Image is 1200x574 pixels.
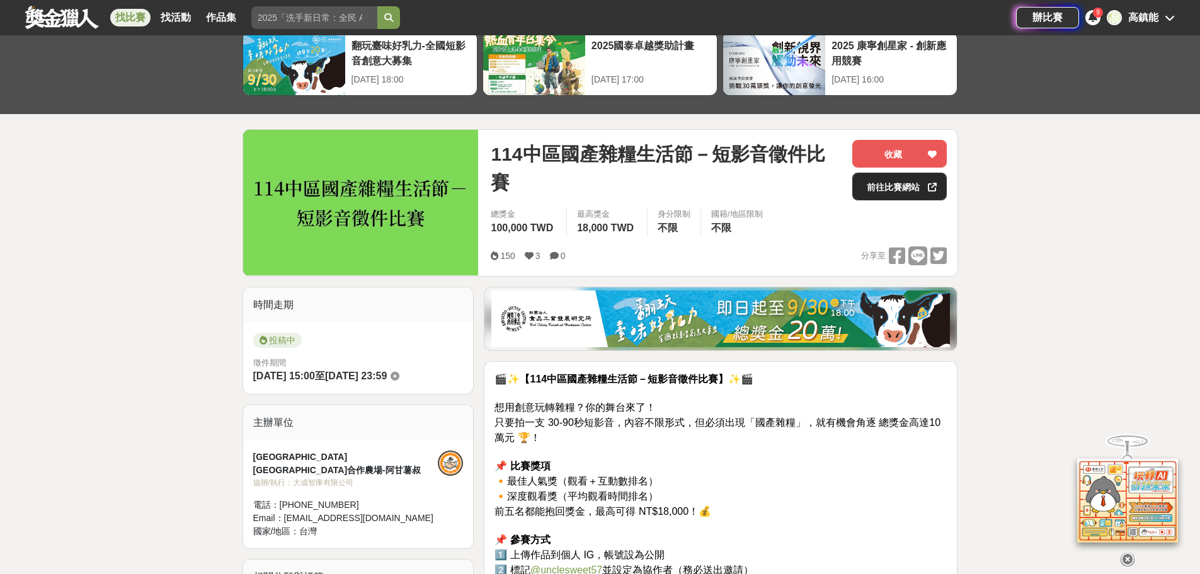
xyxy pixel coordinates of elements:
[1077,458,1178,542] img: d2146d9a-e6f6-4337-9592-8cefde37ba6b.png
[253,358,286,367] span: 徵件期間
[494,506,711,517] span: 前五名都能抱回獎金，最高可得 NT$18,000！💰
[491,222,553,233] span: 100,000 TWD
[658,208,690,221] div: 身分限制
[658,222,678,233] span: 不限
[494,534,550,545] strong: 📌 參賽方式
[494,476,658,486] span: 🔸最佳人氣獎（觀看＋互動數排名）
[110,9,151,26] a: 找比賽
[500,251,515,261] span: 150
[494,374,753,384] strong: 🎬✨【114中區國產雜糧生活節－短影音徵件比賽】✨🎬
[1107,10,1122,25] div: 高
[253,333,302,348] span: 投稿中
[494,549,665,560] span: 1️⃣ 上傳作品到個人 IG，帳號設為公開
[1016,7,1079,28] a: 辦比賽
[351,38,471,67] div: 翻玩臺味好乳力-全國短影音創意大募集
[494,461,550,471] strong: 📌 比賽獎項
[1128,10,1158,25] div: 高鎮能
[243,287,474,323] div: 時間走期
[852,140,947,168] button: 收藏
[483,32,717,96] a: 2025國泰卓越獎助計畫[DATE] 17:00
[253,370,315,381] span: [DATE] 15:00
[831,73,951,86] div: [DATE] 16:00
[577,208,637,221] span: 最高獎金
[711,208,763,221] div: 國籍/地區限制
[723,32,957,96] a: 2025 康寧創星家 - 創新應用競賽[DATE] 16:00
[591,38,711,67] div: 2025國泰卓越獎助計畫
[591,73,711,86] div: [DATE] 17:00
[491,208,556,221] span: 總獎金
[315,370,325,381] span: 至
[201,9,241,26] a: 作品集
[253,526,300,536] span: 國家/地區：
[711,222,731,233] span: 不限
[494,417,940,443] span: 只要拍一支 30-90秒短影音，內容不限形式，但必須出現「國產雜糧」，就有機會角逐 總獎金高達10萬元 🏆！
[535,251,540,261] span: 3
[494,402,656,413] span: 想用創意玩轉雜糧？你的舞台來了！
[1096,9,1100,16] span: 9
[251,6,377,29] input: 2025「洗手新日常：全民 ALL IN」洗手歌全台徵選
[253,477,438,488] div: 協辦/執行： 大成智庫有限公司
[831,38,951,67] div: 2025 康寧創星家 - 創新應用競賽
[351,73,471,86] div: [DATE] 18:00
[494,491,658,502] span: 🔸深度觀看獎（平均觀看時間排名）
[243,32,477,96] a: 翻玩臺味好乳力-全國短影音創意大募集[DATE] 18:00
[491,290,950,347] img: 1c81a89c-c1b3-4fd6-9c6e-7d29d79abef5.jpg
[253,451,438,477] div: [GEOGRAPHIC_DATA][GEOGRAPHIC_DATA]合作農場-阿甘薯叔
[299,526,317,536] span: 台灣
[491,140,842,197] span: 114中區國產雜糧生活節－短影音徵件比賽
[243,405,474,440] div: 主辦單位
[561,251,566,261] span: 0
[156,9,196,26] a: 找活動
[852,173,947,200] a: 前往比賽網站
[325,370,387,381] span: [DATE] 23:59
[253,512,438,525] div: Email： [EMAIL_ADDRESS][DOMAIN_NAME]
[243,130,479,275] img: Cover Image
[861,246,886,265] span: 分享至
[577,222,634,233] span: 18,000 TWD
[253,498,438,512] div: 電話： [PHONE_NUMBER]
